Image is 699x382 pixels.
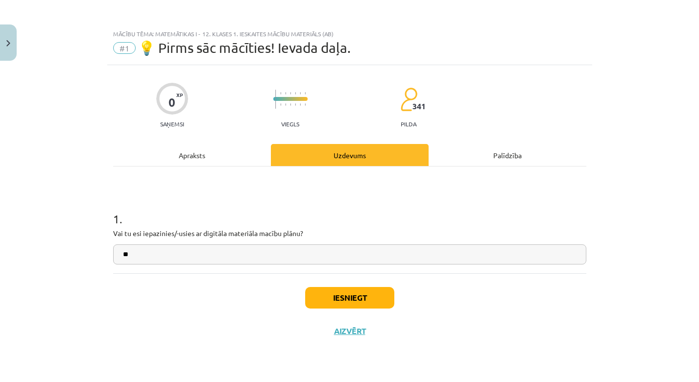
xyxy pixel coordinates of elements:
img: icon-short-line-57e1e144782c952c97e751825c79c345078a6d821885a25fce030b3d8c18986b.svg [290,92,291,95]
img: icon-short-line-57e1e144782c952c97e751825c79c345078a6d821885a25fce030b3d8c18986b.svg [305,92,306,95]
span: #1 [113,42,136,54]
div: Uzdevums [271,144,429,166]
div: Mācību tēma: Matemātikas i - 12. klases 1. ieskaites mācību materiāls (ab) [113,30,586,37]
div: 0 [169,95,175,109]
div: Palīdzība [429,144,586,166]
span: 341 [412,102,426,111]
img: icon-short-line-57e1e144782c952c97e751825c79c345078a6d821885a25fce030b3d8c18986b.svg [295,103,296,106]
img: icon-short-line-57e1e144782c952c97e751825c79c345078a6d821885a25fce030b3d8c18986b.svg [285,103,286,106]
span: XP [176,92,183,97]
img: icon-short-line-57e1e144782c952c97e751825c79c345078a6d821885a25fce030b3d8c18986b.svg [295,92,296,95]
img: icon-short-line-57e1e144782c952c97e751825c79c345078a6d821885a25fce030b3d8c18986b.svg [305,103,306,106]
img: students-c634bb4e5e11cddfef0936a35e636f08e4e9abd3cc4e673bd6f9a4125e45ecb1.svg [400,87,417,112]
p: pilda [401,120,416,127]
div: Apraksts [113,144,271,166]
p: Saņemsi [156,120,188,127]
img: icon-short-line-57e1e144782c952c97e751825c79c345078a6d821885a25fce030b3d8c18986b.svg [300,92,301,95]
img: icon-short-line-57e1e144782c952c97e751825c79c345078a6d821885a25fce030b3d8c18986b.svg [300,103,301,106]
span: 💡 Pirms sāc mācīties! Ievada daļa. [138,40,351,56]
p: Viegls [281,120,299,127]
img: icon-short-line-57e1e144782c952c97e751825c79c345078a6d821885a25fce030b3d8c18986b.svg [285,92,286,95]
img: icon-short-line-57e1e144782c952c97e751825c79c345078a6d821885a25fce030b3d8c18986b.svg [290,103,291,106]
h1: 1 . [113,195,586,225]
img: icon-short-line-57e1e144782c952c97e751825c79c345078a6d821885a25fce030b3d8c18986b.svg [280,103,281,106]
img: icon-close-lesson-0947bae3869378f0d4975bcd49f059093ad1ed9edebbc8119c70593378902aed.svg [6,40,10,47]
button: Iesniegt [305,287,394,309]
button: Aizvērt [331,326,368,336]
img: icon-short-line-57e1e144782c952c97e751825c79c345078a6d821885a25fce030b3d8c18986b.svg [280,92,281,95]
p: Vai tu esi iepazinies/-usies ar digitāla materiāla macību plānu? [113,228,586,239]
img: icon-long-line-d9ea69661e0d244f92f715978eff75569469978d946b2353a9bb055b3ed8787d.svg [275,90,276,109]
